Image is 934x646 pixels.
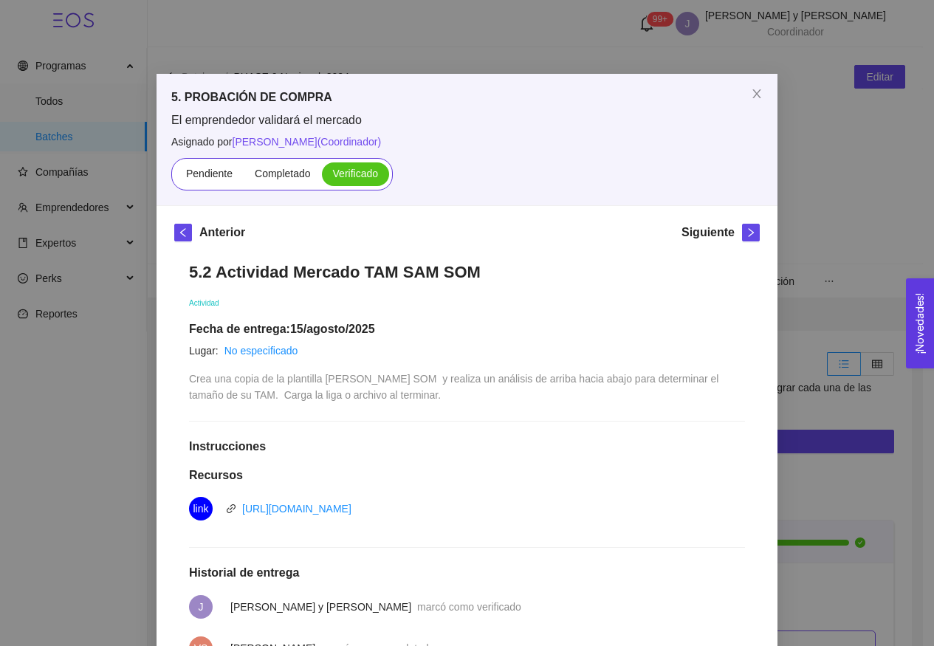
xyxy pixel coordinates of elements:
span: close [751,88,763,100]
span: [PERSON_NAME] y [PERSON_NAME] [230,601,411,613]
h5: Siguiente [681,224,735,241]
span: left [175,227,191,238]
a: No especificado [224,345,298,357]
span: link [193,497,208,520]
span: Crea una copia de la plantilla [PERSON_NAME] SOM y realiza un análisis de arriba hacia abajo para... [189,373,721,401]
span: Completado [255,168,311,179]
h1: Historial de entrega [189,566,745,580]
button: Open Feedback Widget [906,278,934,368]
h1: 5.2 Actividad Mercado TAM SAM SOM [189,262,745,282]
h1: Fecha de entrega: 15/agosto/2025 [189,322,745,337]
span: Asignado por [171,134,763,150]
span: link [226,504,236,514]
span: El emprendedor validará el mercado [171,112,763,128]
span: Pendiente [186,168,233,179]
span: marcó como verificado [417,601,521,613]
a: [URL][DOMAIN_NAME] [242,503,351,515]
h1: Recursos [189,468,745,483]
h5: 5. PROBACIÓN DE COMPRA [171,89,763,106]
button: left [174,224,192,241]
span: right [743,227,759,238]
span: Actividad [189,299,219,307]
h1: Instrucciones [189,439,745,454]
h5: Anterior [199,224,245,241]
span: Verificado [333,168,378,179]
span: [PERSON_NAME] ( Coordinador ) [233,136,382,148]
span: J [199,595,204,619]
article: Lugar: [189,343,219,359]
button: Close [736,74,777,115]
button: right [742,224,760,241]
